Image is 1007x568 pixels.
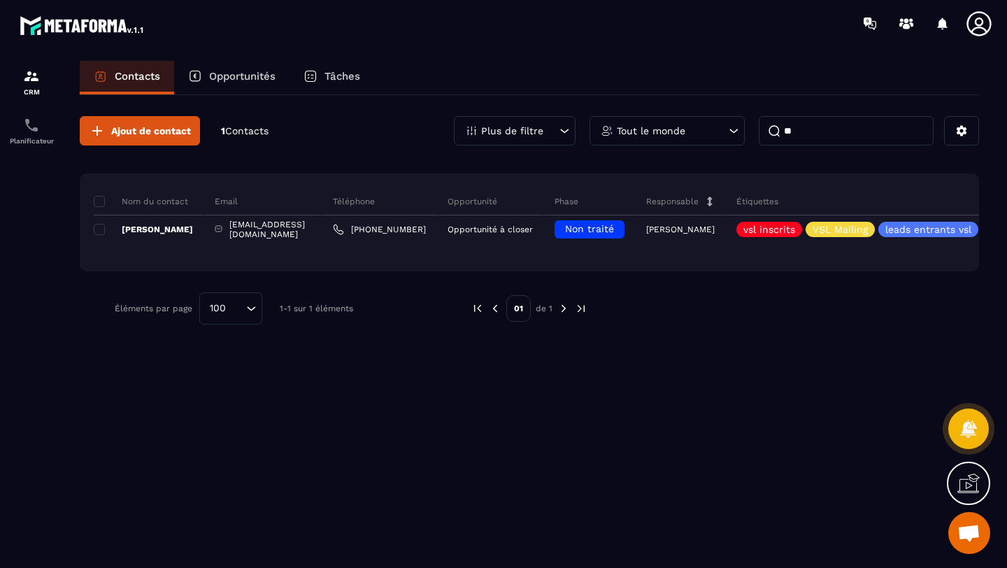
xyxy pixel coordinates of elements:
[743,225,795,234] p: vsl inscrits
[231,301,243,316] input: Search for option
[225,125,269,136] span: Contacts
[646,196,699,207] p: Responsable
[80,61,174,94] a: Contacts
[481,126,543,136] p: Plus de filtre
[221,125,269,138] p: 1
[575,302,587,315] img: next
[209,70,276,83] p: Opportunités
[115,304,192,313] p: Éléments par page
[646,225,715,234] p: [PERSON_NAME]
[506,295,531,322] p: 01
[948,512,990,554] a: Ouvrir le chat
[565,223,614,234] span: Non traité
[736,196,778,207] p: Étiquettes
[3,106,59,155] a: schedulerschedulerPlanificateur
[813,225,868,234] p: VSL Mailing
[3,57,59,106] a: formationformationCRM
[20,13,145,38] img: logo
[280,304,353,313] p: 1-1 sur 1 éléments
[199,292,262,325] div: Search for option
[80,116,200,145] button: Ajout de contact
[215,196,238,207] p: Email
[557,302,570,315] img: next
[333,224,426,235] a: [PHONE_NUMBER]
[489,302,501,315] img: prev
[536,303,552,314] p: de 1
[617,126,685,136] p: Tout le monde
[23,68,40,85] img: formation
[333,196,375,207] p: Téléphone
[290,61,374,94] a: Tâches
[448,225,533,234] p: Opportunité à closer
[555,196,578,207] p: Phase
[205,301,231,316] span: 100
[23,117,40,134] img: scheduler
[94,196,188,207] p: Nom du contact
[3,137,59,145] p: Planificateur
[885,225,971,234] p: leads entrants vsl
[94,224,193,235] p: [PERSON_NAME]
[115,70,160,83] p: Contacts
[324,70,360,83] p: Tâches
[3,88,59,96] p: CRM
[111,124,191,138] span: Ajout de contact
[471,302,484,315] img: prev
[174,61,290,94] a: Opportunités
[448,196,497,207] p: Opportunité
